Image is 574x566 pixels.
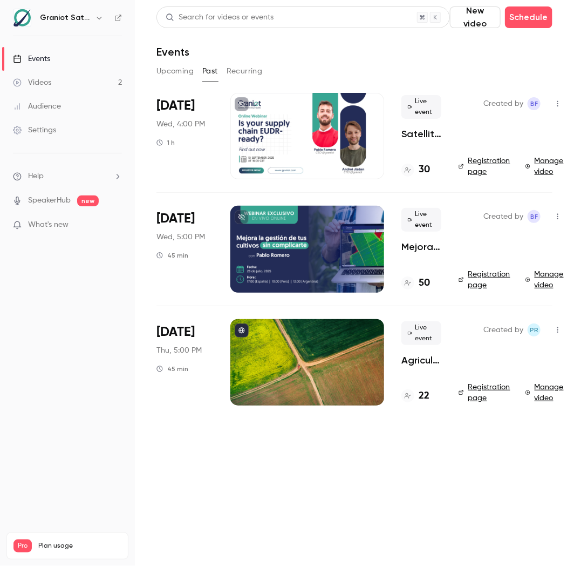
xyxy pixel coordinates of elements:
span: Created by [483,210,523,223]
button: Schedule [505,6,552,28]
span: Help [28,171,44,182]
div: Events [13,53,50,64]
span: Beliza Falcon [528,210,541,223]
a: SpeakerHub [28,195,71,206]
a: Mejora la gestión de tus cultivos sin complicarte | Webinar Graniot [401,240,441,253]
iframe: Noticeable Trigger [109,220,122,230]
a: Agricultura de Precisión: Redescubre Graniot [401,354,441,367]
div: May 15 Thu, 5:00 PM (Europe/Rome) [156,319,213,406]
a: Manage video [525,156,566,177]
span: Live event [401,208,441,232]
a: Manage video [525,269,566,291]
h4: 30 [419,163,430,177]
span: new [77,196,99,206]
div: Videos [13,77,51,88]
span: Wed, 5:00 PM [156,232,205,242]
button: Past [202,63,218,80]
h1: Events [156,45,189,58]
span: Created by [483,97,523,110]
span: [DATE] [156,97,195,114]
div: Search for videos or events [166,12,274,23]
a: Registration page [459,156,512,177]
span: What's new [28,219,69,231]
div: Audience [13,101,61,112]
span: Live event [401,321,441,345]
span: Beliza Falcon [528,97,541,110]
div: 45 min [156,365,188,373]
img: Graniot Satellite Technologies SL [13,9,31,26]
h6: Graniot Satellite Technologies SL [40,12,91,23]
h4: 22 [419,389,429,403]
a: Registration page [459,382,512,403]
a: 30 [401,163,430,177]
div: Jul 23 Wed, 5:00 PM (Europe/Paris) [156,206,213,292]
span: Pro [13,540,32,552]
button: New video [450,6,501,28]
a: Satellite Monitoring API for Deforestation Verification – EUDR Supply Chains [401,127,441,140]
button: Recurring [227,63,263,80]
div: Sep 10 Wed, 4:00 PM (Europe/Paris) [156,93,213,179]
a: Manage video [525,382,566,403]
span: [DATE] [156,210,195,227]
a: Registration page [459,269,512,291]
span: PR [530,324,538,336]
span: BF [530,210,538,223]
span: Created by [483,324,523,336]
span: Pablo Romero [528,324,541,336]
span: BF [530,97,538,110]
span: Plan usage [38,542,121,550]
div: Settings [13,125,56,136]
li: help-dropdown-opener [13,171,122,182]
a: 50 [401,276,430,291]
span: Live event [401,95,441,119]
span: [DATE] [156,324,195,341]
div: 45 min [156,251,188,260]
span: Wed, 4:00 PM [156,119,205,130]
h4: 50 [419,276,430,291]
a: 22 [401,389,429,403]
button: Upcoming [156,63,194,80]
span: Thu, 5:00 PM [156,345,202,356]
div: 1 h [156,138,175,147]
